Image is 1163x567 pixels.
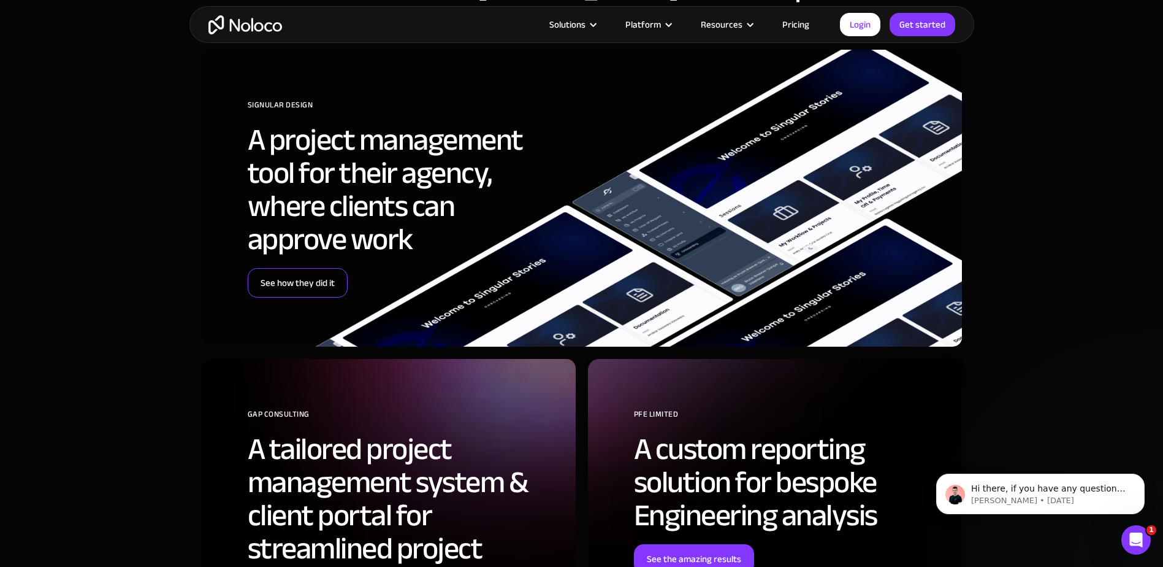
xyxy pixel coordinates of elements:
[685,17,767,33] div: Resources
[549,17,585,33] div: Solutions
[890,13,955,36] a: Get started
[248,268,348,298] a: See how they did it
[918,448,1163,534] iframe: Intercom notifications message
[634,405,944,433] div: PFE Limited
[248,96,557,123] div: SIGNULAR DESIGN
[1121,525,1151,555] iframe: Intercom live chat
[634,433,944,532] h2: A custom reporting solution for bespoke Engineering analysis
[248,123,557,256] h2: A project management tool for their agency, where clients can approve work
[625,17,661,33] div: Platform
[610,17,685,33] div: Platform
[767,17,825,33] a: Pricing
[248,405,557,433] div: GAP Consulting
[840,13,880,36] a: Login
[1146,525,1156,535] span: 1
[534,17,610,33] div: Solutions
[701,17,742,33] div: Resources
[208,15,282,34] a: home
